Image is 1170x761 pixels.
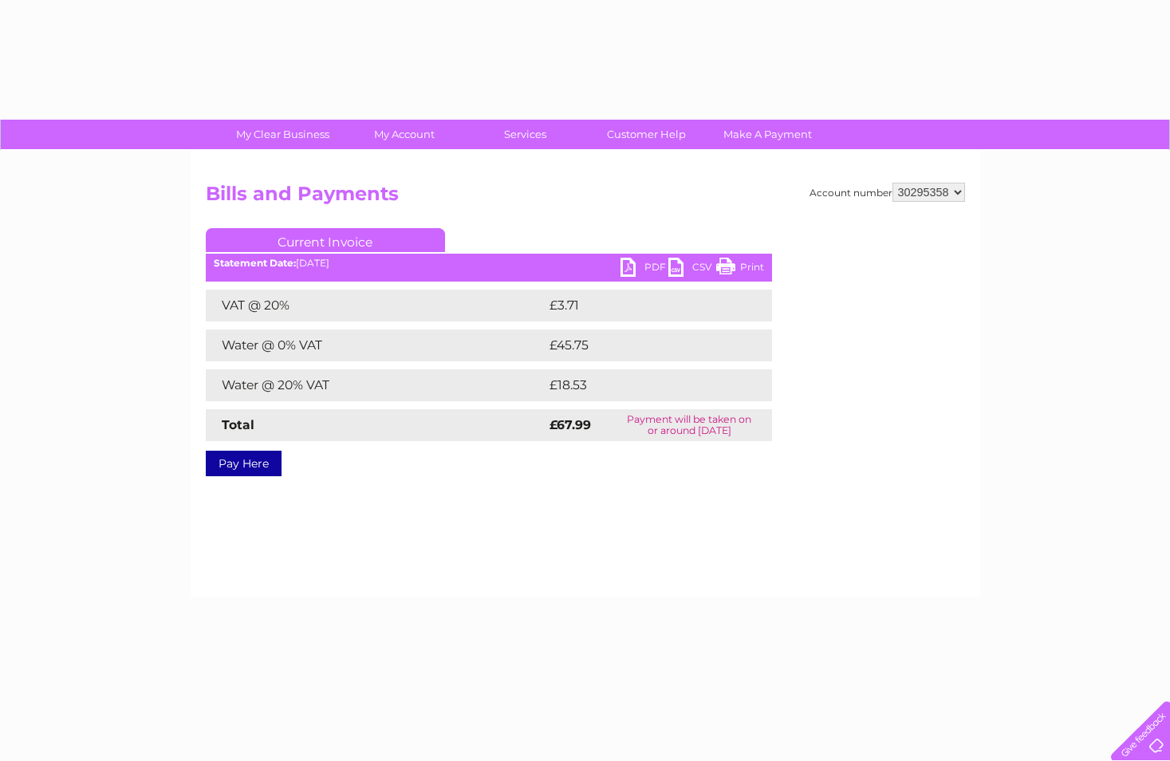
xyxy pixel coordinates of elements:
a: PDF [620,258,668,281]
td: Water @ 0% VAT [206,329,546,361]
td: £3.71 [546,290,732,321]
a: My Account [338,120,470,149]
strong: £67.99 [550,417,591,432]
td: £45.75 [546,329,739,361]
div: [DATE] [206,258,772,269]
h2: Bills and Payments [206,183,965,213]
td: Payment will be taken on or around [DATE] [607,409,772,441]
td: Water @ 20% VAT [206,369,546,401]
div: Account number [810,183,965,202]
b: Statement Date: [214,257,296,269]
a: Customer Help [581,120,712,149]
a: Services [459,120,591,149]
a: CSV [668,258,716,281]
a: Current Invoice [206,228,445,252]
a: My Clear Business [217,120,349,149]
a: Pay Here [206,451,282,476]
td: VAT @ 20% [206,290,546,321]
strong: Total [222,417,254,432]
a: Make A Payment [702,120,833,149]
td: £18.53 [546,369,739,401]
a: Print [716,258,764,281]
